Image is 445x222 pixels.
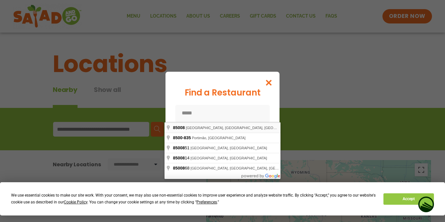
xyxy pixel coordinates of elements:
[173,145,185,150] span: 85008
[383,193,434,205] button: Accept
[196,200,217,204] span: Preferences
[173,155,185,160] span: 85008
[11,192,376,206] div: We use essential cookies to make our site work. With your consent, we may also use non-essential ...
[175,86,270,99] div: Find a Restaurant
[64,200,87,204] span: Cookie Policy
[173,155,191,160] span: 14
[258,72,280,94] button: Close modal
[173,145,191,150] span: 51
[186,126,302,130] span: [GEOGRAPHIC_DATA], [GEOGRAPHIC_DATA], [GEOGRAPHIC_DATA]
[192,136,246,140] span: Portimão, [GEOGRAPHIC_DATA]
[173,135,191,140] span: 8500-835
[191,156,267,160] span: [GEOGRAPHIC_DATA], [GEOGRAPHIC_DATA]
[191,166,307,170] span: [GEOGRAPHIC_DATA], [GEOGRAPHIC_DATA], [GEOGRAPHIC_DATA]
[191,146,267,150] span: [GEOGRAPHIC_DATA], [GEOGRAPHIC_DATA]
[173,166,185,170] span: 85008
[173,166,191,170] span: 68
[173,125,185,130] span: 85008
